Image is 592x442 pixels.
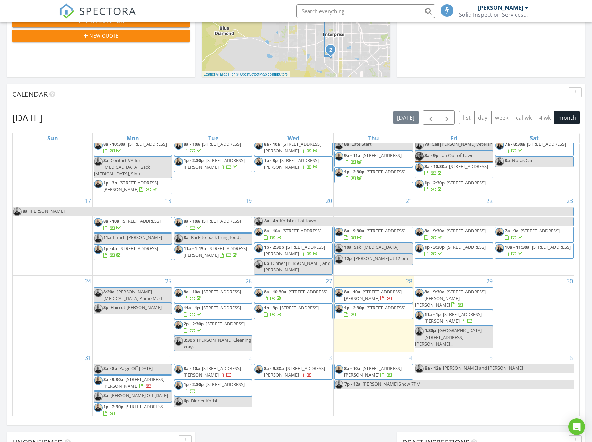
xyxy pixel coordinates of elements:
a: 8a - 10a [STREET_ADDRESS] [103,218,161,231]
input: Search everything... [296,4,435,18]
img: img_0062.jpg [415,327,424,336]
a: 11a - 1:15p [STREET_ADDRESS][PERSON_NAME] [174,244,252,260]
button: 4 wk [535,111,554,124]
a: 9a - 11a [STREET_ADDRESS] [334,151,413,167]
a: Go to August 29, 2025 [485,276,494,287]
span: New Quote [89,32,119,39]
span: [STREET_ADDRESS] [527,141,566,147]
a: Go to August 21, 2025 [405,195,414,206]
a: 1p - 2:30p [STREET_ADDRESS] [344,305,405,317]
img: img_0062.jpg [254,157,263,166]
img: ba3dddfb2f8a4f8688eb65ab66b53933.jpeg [415,152,424,161]
span: [STREET_ADDRESS][PERSON_NAME] [344,289,402,301]
td: Go to August 26, 2025 [173,275,253,352]
img: img_0062.jpg [335,255,343,264]
a: 1p - 4p [STREET_ADDRESS] [103,245,158,258]
span: Late Start [351,141,372,147]
span: 9a - 11a [344,152,360,158]
button: Next month [439,110,455,125]
a: 11a - 1p [STREET_ADDRESS][PERSON_NAME] [415,310,493,326]
span: [STREET_ADDRESS] [282,228,321,234]
a: Friday [449,133,459,143]
span: 8a - 9:30a [424,228,445,234]
a: Monday [125,133,140,143]
span: [STREET_ADDRESS] [447,244,486,250]
span: 8a - 10:30a [424,163,447,169]
span: [STREET_ADDRESS] [202,289,241,295]
img: img_0062.jpg [94,365,103,374]
a: 8a - 10:30a [STREET_ADDRESS] [264,289,327,301]
a: 8a - 10a [STREET_ADDRESS] [94,217,172,232]
span: 12p [344,255,352,261]
a: Leaflet [204,72,215,76]
span: 8a [184,234,189,240]
a: 7a - 8:30a [STREET_ADDRESS] [495,140,574,156]
a: 8a - 10a [STREET_ADDRESS] [264,228,321,240]
span: SPECTORA [79,3,136,18]
span: [STREET_ADDRESS] [363,152,402,158]
span: 3:30p [184,337,195,343]
span: [STREET_ADDRESS] [206,321,245,327]
td: Go to August 25, 2025 [93,275,173,352]
span: [STREET_ADDRESS] [128,141,167,147]
a: 1p - 3p [STREET_ADDRESS] [254,303,333,319]
img: img_0062.jpg [335,152,343,161]
span: 1p - 2:30p [184,157,204,164]
span: 1p - 2:30p [344,305,364,311]
img: img_0062.jpg [174,157,183,166]
a: Tuesday [207,133,220,143]
a: Wednesday [286,133,301,143]
button: week [491,111,512,124]
td: Go to September 6, 2025 [494,352,574,419]
span: 1p - 2:30p [344,168,364,175]
a: Go to August 27, 2025 [324,276,333,287]
img: img_0062.jpg [254,289,263,297]
img: img_0062.jpg [94,304,103,313]
td: Go to September 1, 2025 [93,352,173,419]
span: 3p [103,304,108,310]
a: 8a - 10a [STREET_ADDRESS] [184,141,241,154]
img: img_0062.jpg [335,365,343,374]
div: Solid Inspection Services LLC [459,11,528,18]
a: 8a - 10a [STREET_ADDRESS] [174,217,252,232]
img: img_0062.jpg [254,141,263,150]
img: img_0062.jpg [254,217,263,226]
a: 8a - 10a [STREET_ADDRESS] [184,289,241,301]
a: Go to August 30, 2025 [565,276,574,287]
a: 8a - 9:30a [STREET_ADDRESS][PERSON_NAME] [254,364,333,380]
a: 1p - 3p [STREET_ADDRESS] [264,305,319,317]
a: 1p - 2:30p [STREET_ADDRESS] [415,179,493,194]
img: img_0062.jpg [174,218,183,227]
img: img_0062.jpg [254,365,263,374]
a: 8a - 10a [STREET_ADDRESS][PERSON_NAME] [334,287,413,303]
span: 8a - 10a [264,228,280,234]
span: [STREET_ADDRESS] [122,218,161,224]
a: 1p - 3p [STREET_ADDRESS][PERSON_NAME] [264,157,319,170]
a: 8a - 10:30a [STREET_ADDRESS] [94,140,172,156]
img: img_0062.jpg [335,141,343,150]
img: img_0062.jpg [415,311,424,320]
span: 8a - 10a [103,218,120,224]
span: 7a [424,141,430,147]
span: 8a - 9:30a [344,228,364,234]
td: Go to August 13, 2025 [253,118,334,195]
span: [STREET_ADDRESS][PERSON_NAME] [184,245,247,258]
span: 1p - 3p [103,180,117,186]
img: img_0062.jpg [94,157,103,166]
span: [STREET_ADDRESS][PERSON_NAME] [264,244,325,257]
img: img_0062.jpg [174,141,183,150]
a: 1p - 3:30p [STREET_ADDRESS] [415,243,493,259]
span: 8a - 9:30a [424,289,445,295]
span: Ian Out of Town [440,152,474,158]
span: [STREET_ADDRESS] [289,289,327,295]
span: 8:20a [103,289,115,295]
span: [STREET_ADDRESS] [449,163,488,169]
a: 8a - 10a [STREET_ADDRESS][PERSON_NAME] [184,365,241,378]
span: Dinner [PERSON_NAME] And [PERSON_NAME] [264,260,331,273]
span: [STREET_ADDRESS] [280,305,319,311]
button: New Quote [12,30,190,42]
button: month [554,111,580,124]
a: 9a - 11a [STREET_ADDRESS] [344,152,402,165]
td: Go to August 29, 2025 [414,275,494,352]
span: 6p [264,260,269,266]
